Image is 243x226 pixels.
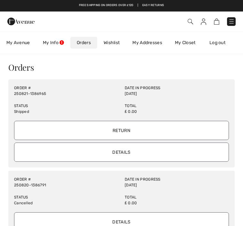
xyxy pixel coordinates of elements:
label: Order # [14,85,118,91]
img: My Info [201,19,206,25]
a: 250820-1386791 [14,183,46,187]
img: Search [188,19,193,24]
label: Date in Progress [125,85,229,91]
label: Total [125,103,229,109]
label: Total [125,194,229,200]
a: My Info [36,37,70,49]
label: Order # [14,176,118,182]
a: Log out [203,37,238,49]
label: Status [14,194,118,200]
div: Shipped [11,100,121,118]
span: My Avenue [6,39,30,46]
img: 1ère Avenue [7,15,35,28]
a: 250821-1386965 [14,91,46,96]
label: Date in Progress [125,176,229,182]
a: My Closet [169,37,202,49]
label: Status [14,103,118,109]
a: Free shipping on orders over ₤120 [79,3,134,8]
input: Return [14,121,229,140]
img: Menu [228,18,235,25]
a: 1ère Avenue [7,19,35,24]
div: ₤ 0.00 [121,100,232,118]
div: Orders [8,63,235,72]
div: Cancelled [11,191,121,209]
input: Details [14,143,229,162]
a: Wishlist [97,37,126,49]
a: My Addresses [126,37,169,49]
div: [DATE] [121,173,232,191]
img: Shopping Bag [214,19,219,25]
div: ₤ 0.00 [121,191,232,209]
a: Orders [70,37,97,49]
div: [DATE] [121,82,232,100]
a: Easy Returns [142,3,164,8]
